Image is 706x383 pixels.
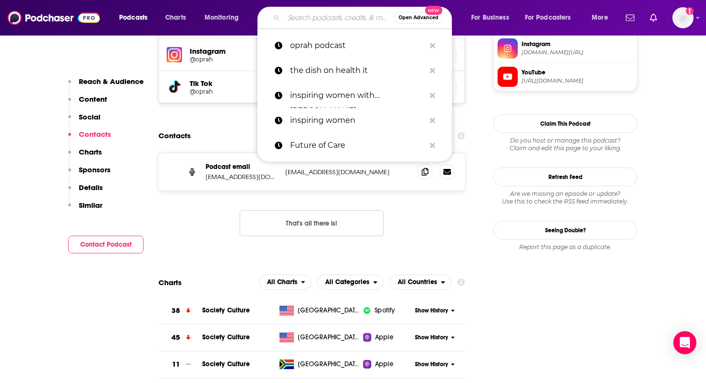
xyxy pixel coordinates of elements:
h3: 11 [172,359,180,370]
a: [GEOGRAPHIC_DATA] [276,306,364,315]
a: Society Culture [202,360,250,368]
img: Podchaser - Follow, Share and Rate Podcasts [8,9,100,27]
p: Podcast email [206,163,278,171]
a: @oprah [190,88,269,95]
div: Are we missing an episode or update? Use this to check the RSS feed immediately. [493,190,637,205]
button: Contacts [68,130,111,147]
a: YouTube[URL][DOMAIN_NAME] [498,67,633,87]
button: Contact Podcast [68,236,144,253]
p: Future of Care [290,133,425,158]
h2: Platforms [259,275,312,290]
span: South Africa [298,359,360,369]
h3: 45 [171,332,180,343]
button: open menu [464,10,521,25]
a: Society Culture [202,306,250,314]
button: open menu [259,275,312,290]
a: Apple [363,359,412,369]
button: Show profile menu [672,7,694,28]
button: open menu [519,10,585,25]
div: Report this page as a duplicate. [493,243,637,251]
span: For Business [471,11,509,24]
button: Sponsors [68,165,110,183]
a: inspiring women with [PERSON_NAME] [257,83,452,108]
button: open menu [390,275,451,290]
p: [EMAIL_ADDRESS][DOMAIN_NAME] [285,168,410,176]
a: 11 [158,351,202,378]
a: @oprah [190,56,269,63]
span: Show History [415,334,448,342]
span: United States [298,333,360,342]
img: iconImage [363,307,371,314]
h2: Contacts [158,127,191,145]
span: Monitoring [205,11,239,24]
p: Content [79,95,107,104]
button: Show History [412,360,458,369]
p: [EMAIL_ADDRESS][DOMAIN_NAME] [206,173,278,181]
a: Seeing Double? [493,221,637,239]
button: Claim This Podcast [493,114,637,133]
span: Instagram [522,40,633,48]
p: inspiring women with laurie mcgraw [290,83,425,108]
a: 38 [158,298,202,324]
button: Refresh Feed [493,168,637,186]
h5: Tik Tok [190,79,269,88]
span: For Podcasters [525,11,571,24]
h2: Charts [158,278,182,287]
span: United States [298,306,360,315]
p: Sponsors [79,165,110,174]
a: Future of Care [257,133,452,158]
p: Charts [79,147,102,156]
p: inspiring women [290,108,425,133]
img: iconImage [167,47,182,62]
a: 45 [158,324,202,351]
a: Show notifications dropdown [646,10,661,26]
button: open menu [317,275,384,290]
p: Contacts [79,130,111,139]
div: Claim and edit this page to your liking. [493,137,637,152]
a: Charts [159,10,192,25]
button: Charts [68,147,102,165]
span: Logged in as SolComms [672,7,694,28]
h2: Countries [390,275,451,290]
h5: Instagram [190,47,269,56]
img: User Profile [672,7,694,28]
div: Open Intercom Messenger [673,331,696,354]
button: Open AdvancedNew [394,12,443,24]
span: Show History [415,360,448,369]
span: All Countries [398,279,437,286]
p: Social [79,112,100,121]
span: instagram.com/oprah [522,49,633,56]
h2: Categories [317,275,384,290]
button: Show History [412,334,458,342]
span: Apple [375,359,393,369]
span: https://www.youtube.com/@Oprah [522,77,633,84]
button: Details [68,183,103,201]
a: [GEOGRAPHIC_DATA] [276,333,364,342]
button: Reach & Audience [68,77,144,95]
span: Charts [165,11,186,24]
button: Social [68,112,100,130]
span: Do you host or manage this podcast? [493,137,637,144]
a: Apple [363,333,412,342]
p: Similar [79,201,102,210]
a: oprah podcast [257,33,452,58]
a: the dish on health it [257,58,452,83]
button: Content [68,95,107,112]
p: oprah podcast [290,33,425,58]
a: Instagram[DOMAIN_NAME][URL] [498,38,633,59]
a: Society Culture [202,333,250,341]
button: Nothing here. [240,210,384,236]
a: inspiring women [257,108,452,133]
button: open menu [585,10,620,25]
span: Show History [415,307,448,315]
a: Show notifications dropdown [622,10,638,26]
span: Open Advanced [399,15,438,20]
p: Reach & Audience [79,77,144,86]
p: the dish on health it [290,58,425,83]
a: [GEOGRAPHIC_DATA] [276,359,364,369]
